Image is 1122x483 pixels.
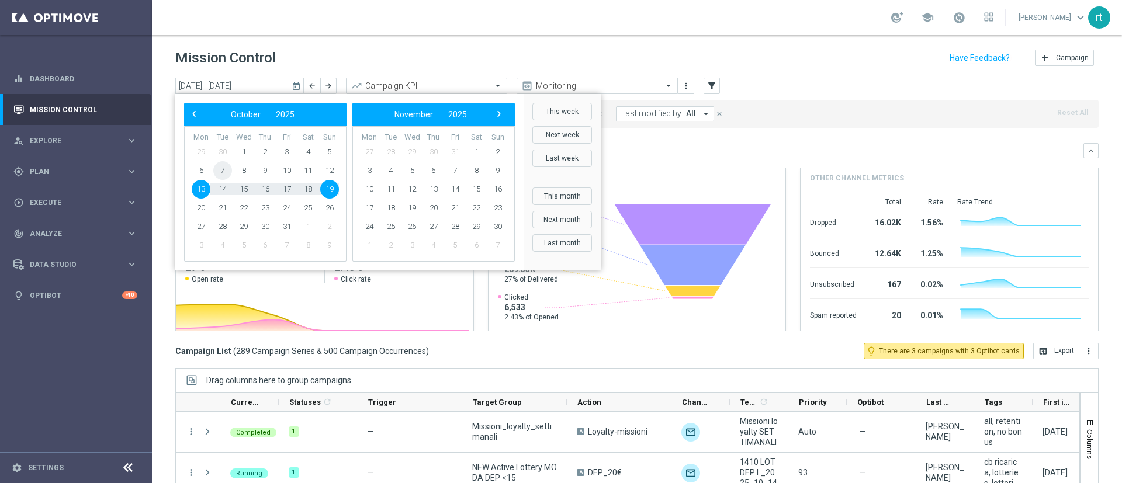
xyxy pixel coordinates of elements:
[231,110,261,119] span: October
[186,467,196,478] button: more_vert
[984,416,1023,447] span: all, retention, no bonus
[681,464,700,482] img: Optimail
[871,212,901,231] div: 16.02K
[230,467,268,478] colored-tag: Running
[532,234,592,252] button: Last month
[1088,6,1110,29] div: rt
[234,161,253,180] span: 8
[30,230,126,237] span: Analyze
[278,161,296,180] span: 10
[1033,343,1079,359] button: open_in_browser Export
[382,236,400,255] span: 2
[223,107,268,122] button: October
[187,107,338,122] bs-datepicker-navigation-view: ​ ​ ​
[517,78,678,94] ng-select: Monitoring
[810,274,857,293] div: Unsubscribed
[355,107,506,122] bs-datepicker-navigation-view: ​ ​ ​
[1056,54,1089,62] span: Campaign
[256,161,275,180] span: 9
[299,199,317,217] span: 25
[126,166,137,177] i: keyboard_arrow_right
[864,343,1024,359] button: lightbulb_outline There are 3 campaigns with 3 Optibot cards
[13,74,138,84] button: equalizer Dashboard
[192,199,210,217] span: 20
[680,79,692,93] button: more_vert
[577,398,601,406] span: Action
[1017,9,1088,26] a: [PERSON_NAME]keyboard_arrow_down
[504,312,559,322] span: 2.43% of Opened
[12,463,22,473] i: settings
[921,11,934,24] span: school
[382,217,400,236] span: 25
[126,135,137,146] i: keyboard_arrow_right
[320,180,339,199] span: 19
[798,468,808,477] span: 93
[426,346,429,356] span: )
[423,133,445,143] th: weekday
[278,180,296,199] span: 17
[382,143,400,161] span: 28
[30,280,122,311] a: Optibot
[360,199,379,217] span: 17
[13,166,126,177] div: Plan
[234,199,253,217] span: 22
[577,469,584,476] span: A
[299,143,317,161] span: 4
[320,199,339,217] span: 26
[448,110,467,119] span: 2025
[403,143,421,161] span: 29
[13,167,138,176] button: gps_fixed Plan keyboard_arrow_right
[192,180,210,199] span: 13
[950,54,1010,62] input: Have Feedback?
[126,228,137,239] i: keyboard_arrow_right
[13,290,24,301] i: lightbulb
[299,236,317,255] span: 8
[13,259,126,270] div: Data Studio
[346,78,507,94] ng-select: Campaign KPI
[424,199,443,217] span: 20
[236,429,271,436] span: Completed
[444,133,466,143] th: weekday
[236,346,426,356] span: 289 Campaign Series & 500 Campaign Occurrences
[206,376,351,385] div: Row Groups
[1043,467,1068,478] div: 14 Oct 2025, Tuesday
[192,217,210,236] span: 27
[382,180,400,199] span: 11
[256,143,275,161] span: 2
[424,180,443,199] span: 13
[234,217,253,236] span: 29
[256,236,275,255] span: 6
[13,105,138,114] button: Mission Control
[380,133,402,143] th: weekday
[30,63,137,94] a: Dashboard
[616,106,714,121] button: Last modified by: All arrow_drop_down
[799,398,827,406] span: Priority
[278,199,296,217] span: 24
[360,236,379,255] span: 1
[403,236,421,255] span: 3
[13,197,126,208] div: Execute
[491,107,506,122] button: ›
[705,464,723,482] div: Other
[1083,143,1099,158] button: keyboard_arrow_down
[491,106,507,121] span: ›
[192,143,210,161] span: 29
[213,199,232,217] span: 21
[487,133,508,143] th: weekday
[256,180,275,199] span: 16
[187,107,202,122] button: ‹
[360,161,379,180] span: 3
[394,110,433,119] span: November
[441,107,475,122] button: 2025
[859,426,865,437] span: —
[707,81,717,91] i: filter_alt
[403,180,421,199] span: 12
[126,197,137,208] i: keyboard_arrow_right
[324,82,333,90] i: arrow_forward
[1087,147,1095,155] i: keyboard_arrow_down
[13,198,138,207] button: play_circle_outline Execute keyboard_arrow_right
[360,180,379,199] span: 10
